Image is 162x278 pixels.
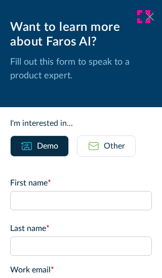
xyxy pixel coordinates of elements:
div: Want to learn more about Faros AI? [10,20,152,50]
div: Demo [37,140,58,152]
div: Other [104,140,125,152]
p: Fill out this form to speak to a product expert. [10,56,152,83]
div: I'm interested in... [10,117,152,129]
label: Last name [10,222,152,235]
label: Work email [10,264,152,276]
label: First name [10,177,152,189]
